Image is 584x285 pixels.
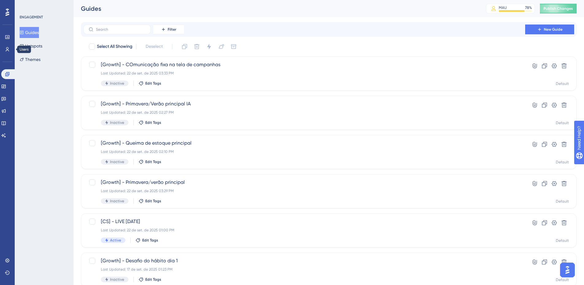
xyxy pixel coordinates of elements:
span: Inactive [110,81,124,86]
div: Default [556,238,569,243]
span: [Growth] - Desafio do hábito dia 1 [101,257,508,264]
span: Edit Tags [145,277,161,282]
span: Deselect [146,43,163,50]
span: [Growth] - Primavera/verão principal [101,179,508,186]
span: Edit Tags [145,120,161,125]
input: Search [96,27,146,32]
div: Last Updated: 22 de set. de 2025 02:27 PM [101,110,508,115]
span: [Growth] - Queima de estoque principal [101,139,508,147]
div: Last Updated: 22 de set. de 2025 03:33 PM [101,71,508,76]
div: Last Updated: 22 de set. de 2025 03:29 PM [101,188,508,193]
span: Edit Tags [145,81,161,86]
iframe: UserGuiding AI Assistant Launcher [558,261,577,279]
span: [CS] - LIVE [DATE] [101,218,508,225]
div: Default [556,160,569,165]
span: [Growth] - Primavera/Verão principal IA [101,100,508,108]
span: Inactive [110,277,124,282]
div: ENGAGEMENT [20,15,43,20]
div: MAU [499,5,507,10]
button: Edit Tags [136,238,158,243]
span: Inactive [110,120,124,125]
div: 78 % [525,5,532,10]
button: Publish Changes [540,4,577,13]
button: Themes [20,54,40,65]
span: Edit Tags [142,238,158,243]
div: Default [556,120,569,125]
span: [Growth] - COmunicação fixa na tela de campanhas [101,61,508,68]
span: New Guide [544,27,563,32]
div: Default [556,277,569,282]
span: Edit Tags [145,199,161,203]
div: Default [556,81,569,86]
div: Last Updated: 22 de set. de 2025 02:10 PM [101,149,508,154]
button: Deselect [140,41,168,52]
div: Last Updated: 17 de set. de 2025 01:23 PM [101,267,508,272]
div: Guides [81,4,471,13]
span: Active [110,238,121,243]
span: Inactive [110,199,124,203]
button: Edit Tags [139,159,161,164]
span: Select All Showing [97,43,132,50]
button: Guides [20,27,39,38]
div: Last Updated: 22 de set. de 2025 01:00 PM [101,228,508,233]
button: Edit Tags [139,277,161,282]
span: Filter [168,27,176,32]
span: Publish Changes [544,6,573,11]
span: Need Help? [14,2,38,9]
span: Inactive [110,159,124,164]
button: Filter [153,25,184,34]
button: New Guide [525,25,574,34]
button: Edit Tags [139,199,161,203]
div: Default [556,199,569,204]
span: Edit Tags [145,159,161,164]
button: Edit Tags [139,81,161,86]
button: Edit Tags [139,120,161,125]
button: Hotspots [20,40,42,51]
